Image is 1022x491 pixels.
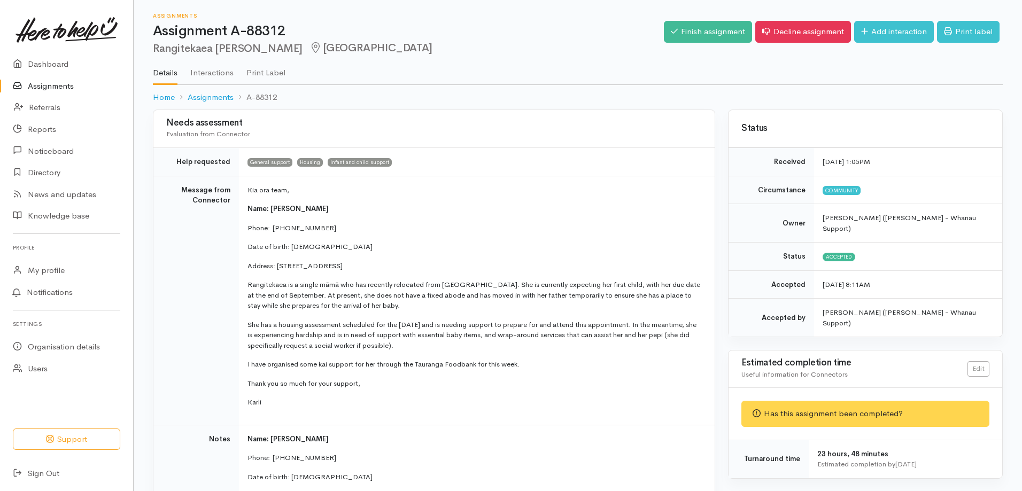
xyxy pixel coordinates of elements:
h3: Status [741,123,989,134]
td: Help requested [153,148,239,176]
h6: Assignments [153,13,664,19]
a: Decline assignment [755,21,851,43]
td: Circumstance [729,176,814,204]
span: Evaluation from Connector [166,129,250,138]
td: Status [729,243,814,271]
a: Assignments [188,91,234,104]
h3: Estimated completion time [741,358,967,368]
td: Message from Connector [153,176,239,425]
p: I have organised some kai support for her through the Tauranga Foodbank for this week. [247,359,702,370]
p: She has a housing assessment scheduled for the [DATE] and is needing support to prepare for and a... [247,319,702,351]
p: Rangitekaea is a single māmā who has recently relocated from [GEOGRAPHIC_DATA]. She is currently ... [247,279,702,311]
td: Received [729,148,814,176]
p: Karli [247,397,702,408]
span: Accepted [823,253,855,261]
a: Add interaction [854,21,934,43]
a: Edit [967,361,989,377]
h1: Assignment A-88312 [153,24,664,39]
a: Home [153,91,175,104]
span: [GEOGRAPHIC_DATA] [309,41,432,54]
button: Support [13,428,120,450]
h3: Needs assessment [166,118,702,128]
p: Thank you so much for your support, [247,378,702,389]
span: General support [247,158,292,167]
td: Accepted [729,270,814,299]
h6: Profile [13,240,120,255]
span: Useful information for Connectors [741,370,848,379]
li: A-88312 [234,91,277,104]
h6: Settings [13,317,120,331]
nav: breadcrumb [153,85,1003,110]
td: Turnaround time [729,440,809,478]
span: 23 hours, 48 minutes [817,449,888,458]
td: Owner [729,204,814,243]
div: Estimated completion by [817,459,989,470]
p: Date of birth: [DEMOGRAPHIC_DATA] [247,241,702,252]
td: [PERSON_NAME] ([PERSON_NAME] - Whanau Support) [814,299,1002,337]
span: Name: [PERSON_NAME] [247,434,329,443]
span: Housing [297,158,323,167]
p: Phone: [PHONE_NUMBER] [247,223,702,233]
div: Has this assignment been completed? [741,401,989,427]
a: Finish assignment [664,21,752,43]
a: Interactions [190,54,234,84]
span: Community [823,186,861,194]
a: Print Label [246,54,285,84]
td: Accepted by [729,299,814,337]
time: [DATE] [895,459,917,469]
span: Name: [PERSON_NAME] [247,204,329,213]
time: [DATE] 1:05PM [823,157,870,166]
p: Kia ora team, [247,185,702,196]
a: Details [153,54,177,85]
h2: Rangitekaea [PERSON_NAME] [153,42,664,54]
span: [PERSON_NAME] ([PERSON_NAME] - Whanau Support) [823,213,976,233]
p: Phone: [PHONE_NUMBER] [247,453,702,463]
span: Infant and child support [328,158,392,167]
p: Date of birth: [DEMOGRAPHIC_DATA] [247,472,702,482]
time: [DATE] 8:11AM [823,280,870,289]
a: Print label [937,21,1000,43]
p: Address: [STREET_ADDRESS] [247,261,702,271]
